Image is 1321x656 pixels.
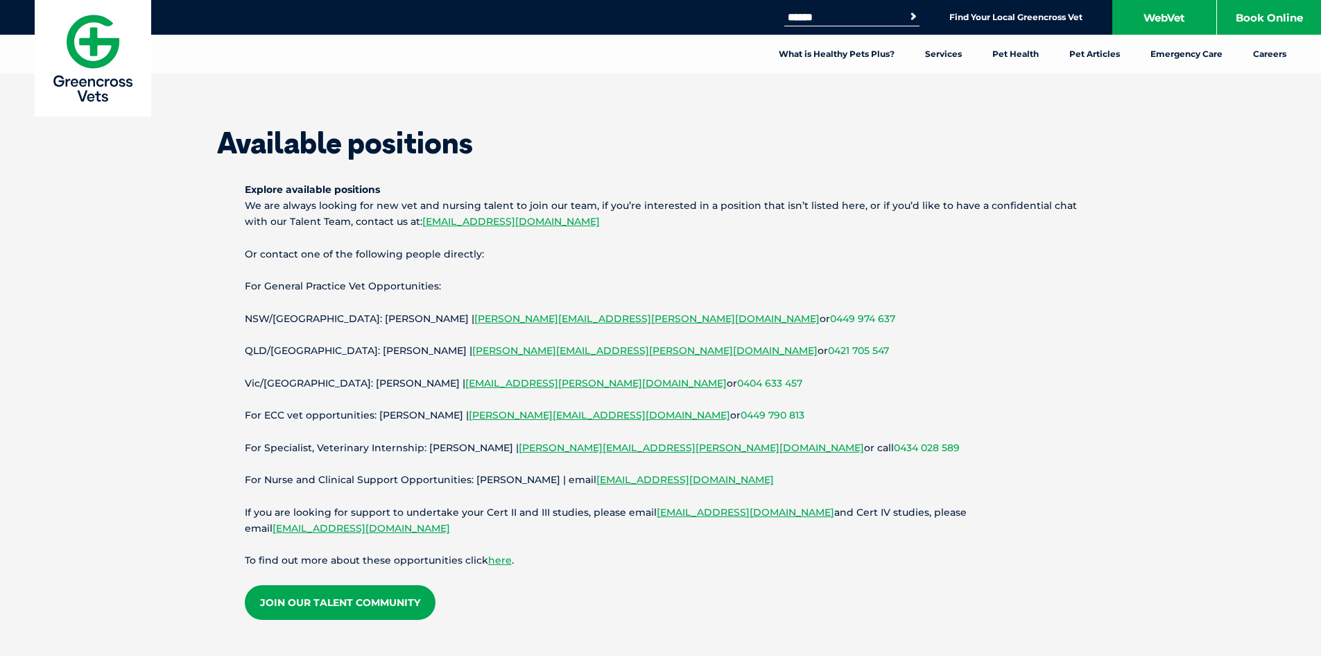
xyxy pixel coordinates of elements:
a: Emergency Care [1135,35,1238,74]
a: 0434 028 589 [894,441,960,454]
a: [EMAIL_ADDRESS][DOMAIN_NAME] [273,522,450,535]
p: If you are looking for support to undertake your Cert II and III studies, please email and Cert I... [245,505,1077,537]
a: [PERSON_NAME][EMAIL_ADDRESS][PERSON_NAME][DOMAIN_NAME] [474,312,820,325]
a: 0449 974 637 [830,312,895,325]
h1: Available positions [217,128,1105,158]
p: For ECC vet opportunities: [PERSON_NAME] | or [245,407,1077,423]
a: [EMAIL_ADDRESS][DOMAIN_NAME] [422,215,600,228]
a: Careers [1238,35,1302,74]
p: Vic/[GEOGRAPHIC_DATA]: [PERSON_NAME] | or [245,376,1077,392]
a: [PERSON_NAME][EMAIL_ADDRESS][DOMAIN_NAME] [469,409,730,421]
p: To find out more about these opportunities click . [245,553,1077,569]
a: [EMAIL_ADDRESS][PERSON_NAME][DOMAIN_NAME] [465,377,727,389]
a: Find Your Local Greencross Vet [949,12,1082,23]
p: NSW/[GEOGRAPHIC_DATA]: [PERSON_NAME] | or [245,311,1077,327]
a: [PERSON_NAME][EMAIL_ADDRESS][PERSON_NAME][DOMAIN_NAME] [472,344,818,357]
strong: Explore available positions [245,183,380,196]
a: Services [910,35,977,74]
a: [EMAIL_ADDRESS][DOMAIN_NAME] [657,506,834,519]
a: [EMAIL_ADDRESS][DOMAIN_NAME] [596,473,774,486]
a: 0421 705 547 [828,344,889,357]
a: 0449 790 813 [741,409,804,421]
p: For Nurse and Clinical Support Opportunities: [PERSON_NAME] | email [245,472,1077,488]
a: [PERSON_NAME][EMAIL_ADDRESS][PERSON_NAME][DOMAIN_NAME] [519,441,864,454]
p: For General Practice Vet Opportunities: [245,278,1077,294]
p: QLD/[GEOGRAPHIC_DATA]: [PERSON_NAME] | or [245,343,1077,359]
p: Or contact one of the following people directly: [245,246,1077,262]
a: Pet Health [977,35,1054,74]
p: For Specialist, Veterinary Internship: [PERSON_NAME] | or call [245,440,1077,456]
a: here [488,554,512,566]
a: Pet Articles [1054,35,1135,74]
a: What is Healthy Pets Plus? [763,35,910,74]
p: We are always looking for new vet and nursing talent to join our team, if you’re interested in a ... [245,182,1077,230]
a: 0404 633 457 [737,377,802,389]
a: Join our Talent Community [245,585,435,620]
button: Search [906,10,920,24]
